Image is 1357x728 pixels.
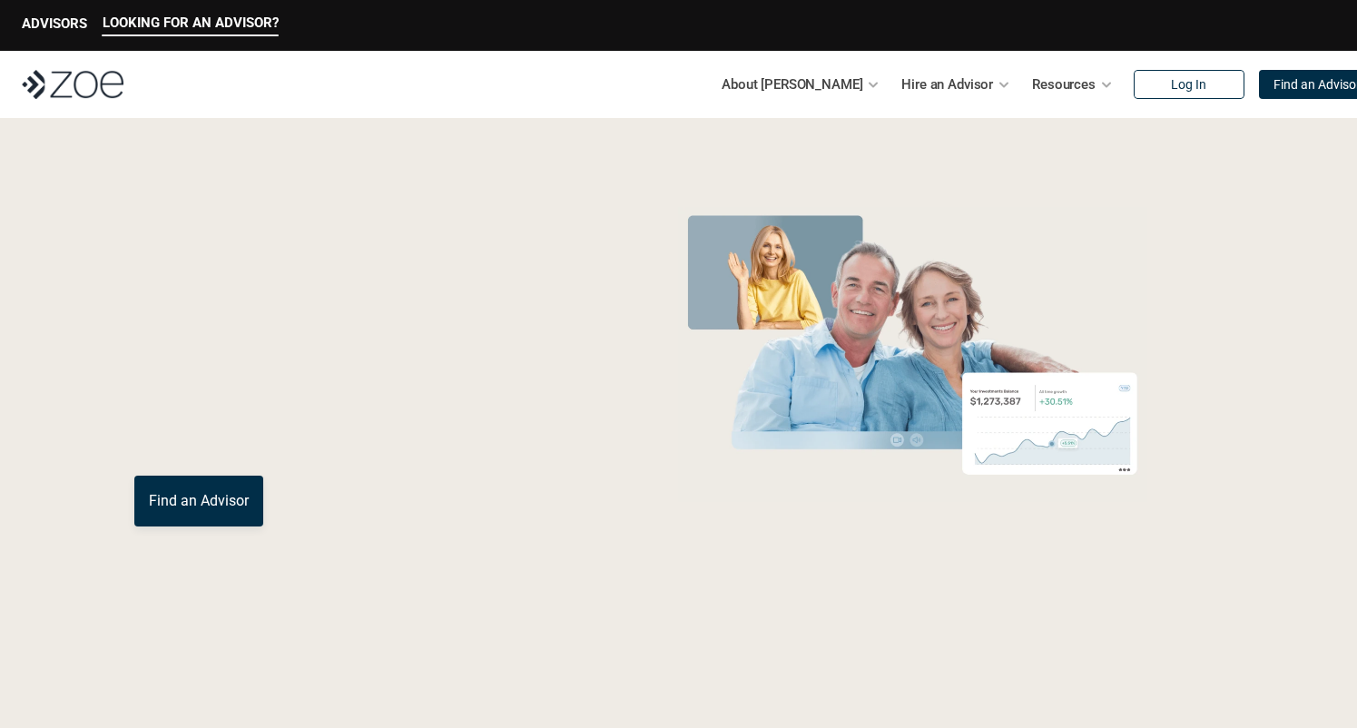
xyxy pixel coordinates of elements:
p: You deserve an advisor you can trust. [PERSON_NAME], hire, and invest with vetted, fiduciary, fin... [134,410,603,454]
p: About [PERSON_NAME] [722,71,862,98]
p: LOOKING FOR AN ADVISOR? [103,15,279,31]
em: The information in the visuals above is for illustrative purposes only and does not represent an ... [661,513,1165,523]
span: Grow Your Wealth [134,201,538,271]
img: Zoe Financial Hero Image [671,207,1155,502]
a: Log In [1134,70,1244,99]
p: Hire an Advisor [901,71,993,98]
p: Log In [1171,77,1206,93]
a: Find an Advisor [134,476,263,526]
p: Find an Advisor [149,492,249,509]
p: ADVISORS [22,15,87,32]
span: with a Financial Advisor [134,261,501,392]
p: Resources [1032,71,1096,98]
